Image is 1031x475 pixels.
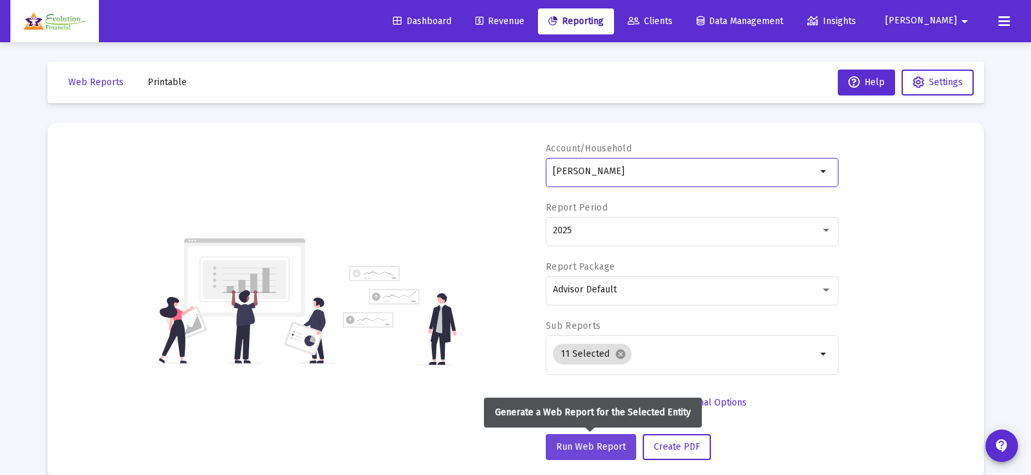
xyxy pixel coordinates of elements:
img: reporting [156,237,335,365]
span: Select Custom Period [556,397,647,408]
a: Insights [797,8,866,34]
button: Settings [902,70,974,96]
mat-icon: arrow_drop_down [816,346,832,362]
mat-icon: cancel [615,348,626,360]
span: Reporting [548,16,604,27]
span: Additional Options [671,397,747,408]
button: Create PDF [643,434,711,460]
span: Create PDF [654,441,700,452]
mat-icon: arrow_drop_down [957,8,972,34]
mat-chip: 11 Selected [553,344,632,365]
button: [PERSON_NAME] [870,8,988,34]
a: Revenue [465,8,535,34]
button: Run Web Report [546,434,636,460]
a: Dashboard [382,8,462,34]
img: Dashboard [20,8,89,34]
span: Web Reports [68,77,124,88]
span: Dashboard [393,16,451,27]
a: Reporting [538,8,614,34]
mat-chip-list: Selection [553,341,816,367]
button: Web Reports [58,70,134,96]
span: Revenue [475,16,524,27]
mat-icon: arrow_drop_down [816,164,832,179]
a: Data Management [686,8,794,34]
span: Clients [628,16,673,27]
span: Insights [807,16,856,27]
span: 2025 [553,225,572,236]
span: Settings [929,77,963,88]
span: Help [848,77,885,88]
span: [PERSON_NAME] [885,16,957,27]
button: Printable [137,70,197,96]
button: Help [838,70,895,96]
mat-icon: contact_support [994,438,1010,454]
label: Report Package [546,261,615,272]
label: Account/Household [546,143,632,154]
span: Advisor Default [553,284,617,295]
input: Search or select an account or household [553,166,816,177]
span: Data Management [697,16,783,27]
span: Run Web Report [556,441,626,452]
label: Sub Reports [546,320,600,331]
a: Clients [617,8,683,34]
span: Printable [148,77,187,88]
label: Report Period [546,202,608,213]
img: reporting-alt [343,266,457,365]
